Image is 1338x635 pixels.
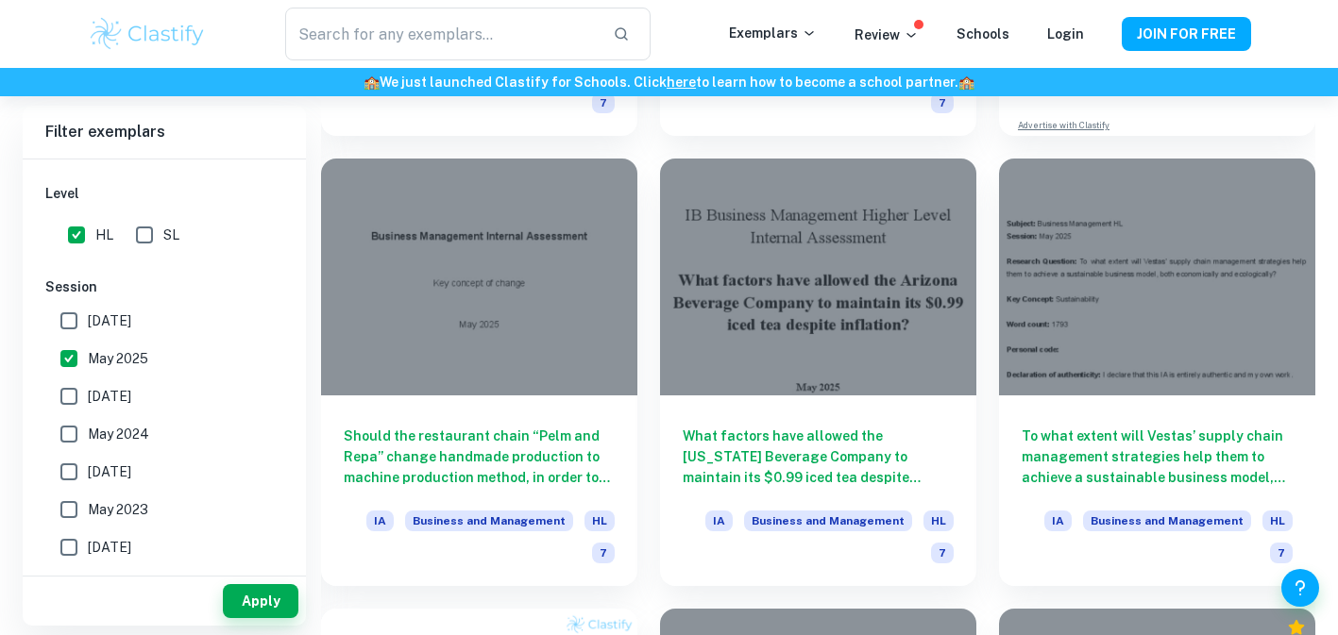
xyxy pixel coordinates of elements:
[45,183,283,204] h6: Level
[1047,26,1084,42] a: Login
[1083,510,1251,531] span: Business and Management
[1044,510,1072,531] span: IA
[88,461,131,482] span: [DATE]
[88,310,131,331] span: [DATE]
[958,75,974,90] span: 🏫
[729,23,817,43] p: Exemplars
[223,584,298,618] button: Apply
[931,92,954,113] span: 7
[364,75,380,90] span: 🏫
[23,106,306,159] h6: Filter exemplars
[163,225,179,245] span: SL
[584,510,615,531] span: HL
[1281,569,1319,607] button: Help and Feedback
[1022,426,1293,488] h6: To what extent will Vestas’ supply chain management strategies help them to achieve a sustainable...
[88,537,131,558] span: [DATE]
[45,276,283,297] h6: Session
[321,159,637,586] a: Should the restaurant chain “Pelm and Repa” change handmade production to machine production meth...
[1270,543,1293,563] span: 7
[88,424,149,444] span: May 2024
[931,543,954,563] span: 7
[923,510,954,531] span: HL
[660,159,976,586] a: What factors have allowed the [US_STATE] Beverage Company to maintain its $0.99 iced tea despite ...
[88,386,131,407] span: [DATE]
[1262,510,1293,531] span: HL
[4,72,1334,92] h6: We just launched Clastify for Schools. Click to learn how to become a school partner.
[405,510,573,531] span: Business and Management
[366,510,394,531] span: IA
[744,510,912,531] span: Business and Management
[705,510,733,531] span: IA
[999,159,1315,586] a: To what extent will Vestas’ supply chain management strategies help them to achieve a sustainable...
[285,8,597,60] input: Search for any exemplars...
[88,15,208,53] img: Clastify logo
[957,26,1009,42] a: Schools
[683,426,954,488] h6: What factors have allowed the [US_STATE] Beverage Company to maintain its $0.99 iced tea despite ...
[88,499,148,520] span: May 2023
[1122,17,1251,51] button: JOIN FOR FREE
[592,92,615,113] span: 7
[592,543,615,563] span: 7
[88,348,148,369] span: May 2025
[344,426,615,488] h6: Should the restaurant chain “Pelm and Repa” change handmade production to machine production meth...
[95,225,113,245] span: HL
[855,25,919,45] p: Review
[1018,119,1109,132] a: Advertise with Clastify
[667,75,696,90] a: here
